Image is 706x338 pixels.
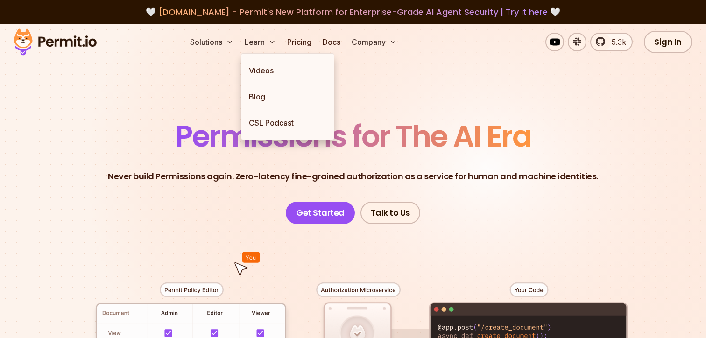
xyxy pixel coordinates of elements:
span: [DOMAIN_NAME] - Permit's New Platform for Enterprise-Grade AI Agent Security | [158,6,548,18]
span: 5.3k [606,36,626,48]
a: Docs [319,33,344,51]
p: Never build Permissions again. Zero-latency fine-grained authorization as a service for human and... [108,170,598,183]
a: CSL Podcast [241,110,334,136]
span: Permissions for The AI Era [175,115,531,157]
button: Solutions [186,33,237,51]
a: 5.3k [590,33,633,51]
a: Pricing [283,33,315,51]
img: Permit logo [9,26,101,58]
button: Company [348,33,401,51]
a: Blog [241,84,334,110]
a: Talk to Us [360,202,420,224]
button: Learn [241,33,280,51]
a: Videos [241,57,334,84]
a: Sign In [644,31,692,53]
a: Try it here [506,6,548,18]
a: Get Started [286,202,355,224]
div: 🤍 🤍 [22,6,684,19]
